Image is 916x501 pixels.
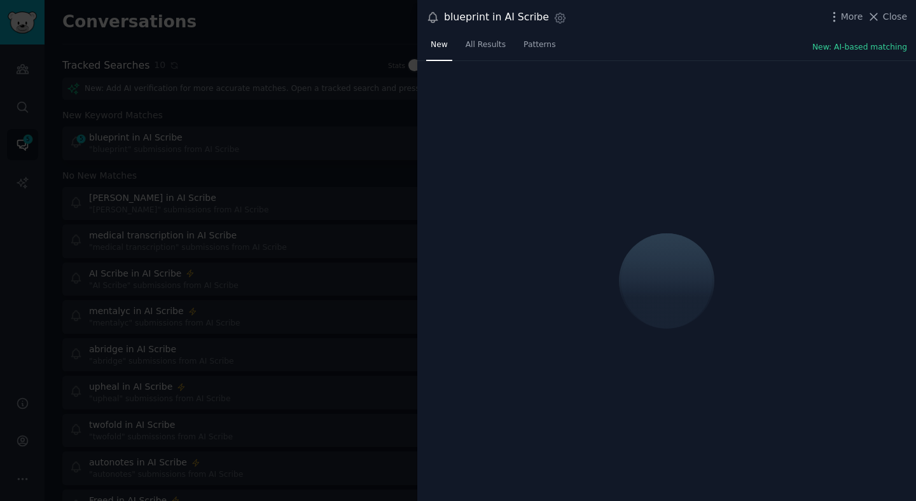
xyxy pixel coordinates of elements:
[519,35,560,61] a: Patterns
[883,10,907,24] span: Close
[461,35,510,61] a: All Results
[426,35,452,61] a: New
[812,42,907,53] button: New: AI-based matching
[444,10,549,25] div: blueprint in AI Scribe
[466,39,506,51] span: All Results
[431,39,448,51] span: New
[867,10,907,24] button: Close
[828,10,863,24] button: More
[524,39,555,51] span: Patterns
[841,10,863,24] span: More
